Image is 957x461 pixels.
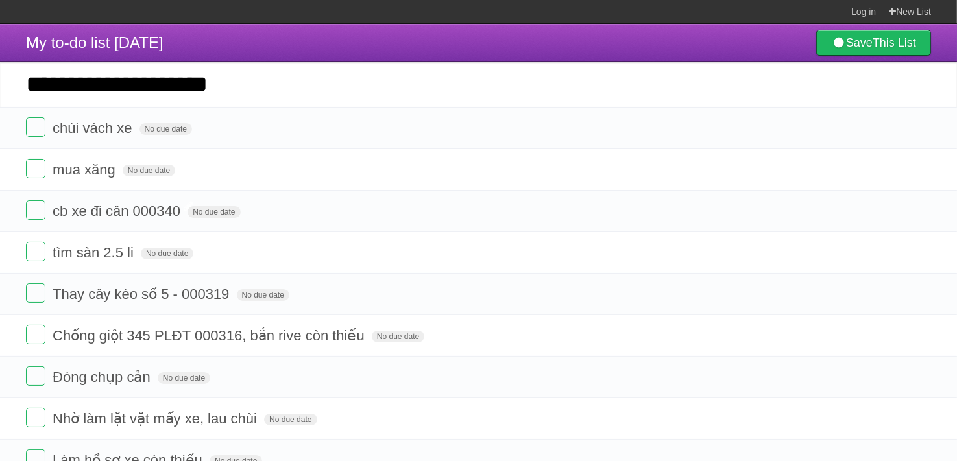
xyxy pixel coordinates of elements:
label: Done [26,408,45,427]
span: chùi vách xe [53,120,135,136]
span: No due date [237,289,289,301]
span: No due date [264,414,317,425]
span: No due date [372,331,424,342]
b: This List [873,36,916,49]
a: SaveThis List [816,30,931,56]
span: Chống giột 345 PLĐT 000316, bắn rive còn thiếu [53,327,368,344]
span: No due date [139,123,192,135]
span: My to-do list [DATE] [26,34,164,51]
label: Done [26,117,45,137]
span: Đóng chụp cản [53,369,154,385]
label: Done [26,325,45,344]
span: No due date [123,165,175,176]
span: No due date [141,248,193,259]
span: tìm sàn 2.5 li [53,244,137,261]
span: No due date [188,206,240,218]
span: Thay cây kèo số 5 - 000319 [53,286,232,302]
span: mua xăng [53,161,119,178]
label: Done [26,200,45,220]
label: Done [26,283,45,303]
label: Done [26,159,45,178]
span: No due date [158,372,210,384]
label: Done [26,366,45,386]
label: Done [26,242,45,261]
span: cb xe đi cân 000340 [53,203,184,219]
span: Nhờ làm lặt vặt mấy xe, lau chùi [53,410,260,427]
